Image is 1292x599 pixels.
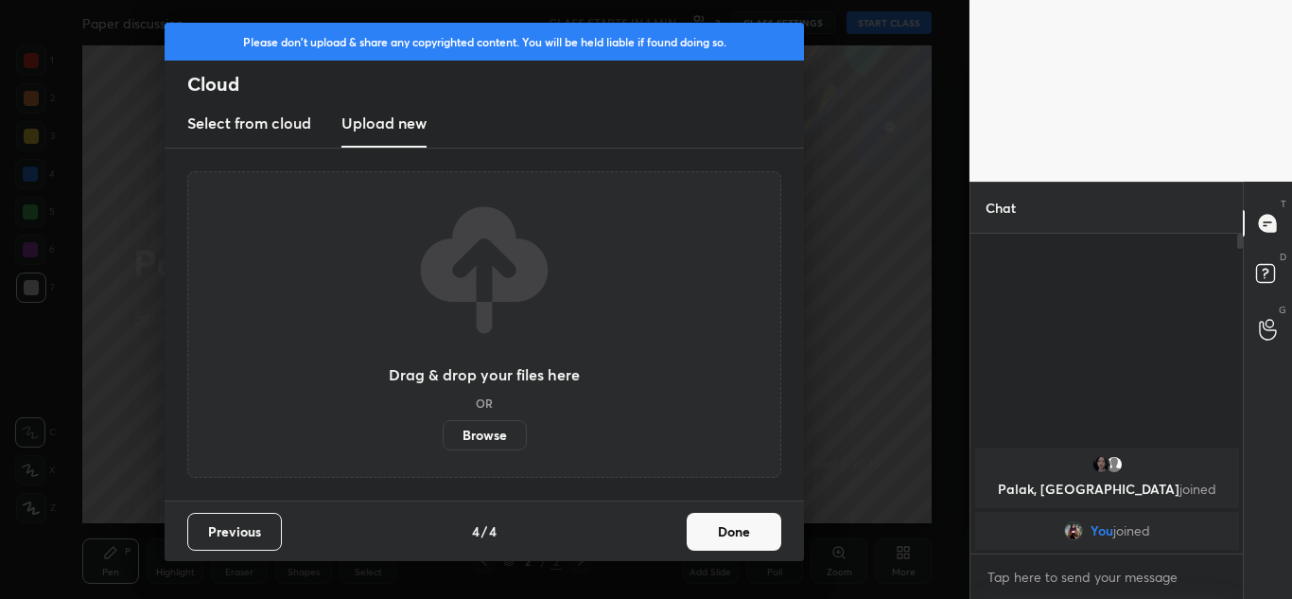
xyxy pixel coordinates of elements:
[1091,455,1109,474] img: 74e93c45060b4f82a3bab201c5cc3add.jpg
[1281,197,1286,211] p: T
[1113,523,1150,538] span: joined
[1064,521,1083,540] img: 59cc8e460c5d4c73a0b08f93b452489c.jpg
[1279,303,1286,317] p: G
[970,444,1244,554] div: grid
[489,521,497,541] h4: 4
[472,521,480,541] h4: 4
[187,513,282,551] button: Previous
[165,23,804,61] div: Please don't upload & share any copyrighted content. You will be held liable if found doing so.
[986,482,1228,497] p: Palak, [GEOGRAPHIC_DATA]
[687,513,781,551] button: Done
[187,72,804,97] h2: Cloud
[1091,523,1113,538] span: You
[389,367,580,382] h3: Drag & drop your files here
[187,112,311,134] h3: Select from cloud
[481,521,487,541] h4: /
[970,183,1031,233] p: Chat
[341,112,427,134] h3: Upload new
[1104,455,1123,474] img: default.png
[476,397,493,409] h5: OR
[1280,250,1286,264] p: D
[1179,480,1216,498] span: joined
